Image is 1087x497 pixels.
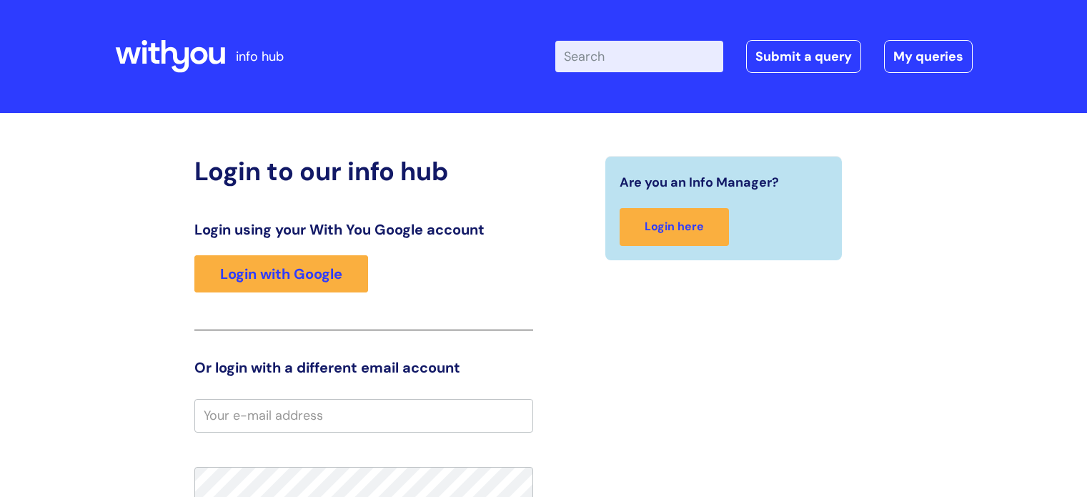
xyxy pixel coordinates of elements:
[746,40,861,73] a: Submit a query
[555,41,723,72] input: Search
[194,156,533,187] h2: Login to our info hub
[620,171,779,194] span: Are you an Info Manager?
[620,208,729,246] a: Login here
[194,359,533,376] h3: Or login with a different email account
[194,399,533,432] input: Your e-mail address
[194,221,533,238] h3: Login using your With You Google account
[194,255,368,292] a: Login with Google
[884,40,973,73] a: My queries
[236,45,284,68] p: info hub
